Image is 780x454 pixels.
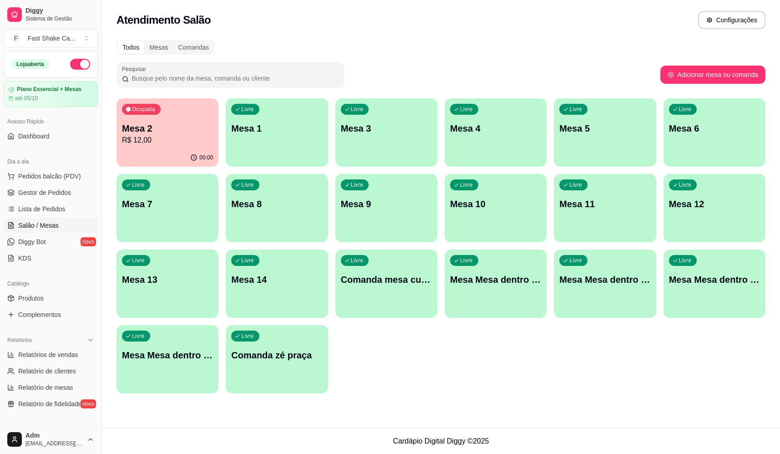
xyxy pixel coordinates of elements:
div: Catálogo [4,276,98,291]
a: Gestor de Pedidos [4,185,98,200]
p: Mesa 12 [669,198,760,210]
span: KDS [18,254,31,263]
button: Adicionar mesa ou comanda [660,66,765,84]
p: Livre [351,106,364,113]
p: Mesa 7 [122,198,213,210]
p: Comanda mesa cupim [341,273,432,286]
a: Lista de Pedidos [4,202,98,216]
span: Sistema de Gestão [25,15,94,22]
p: Livre [241,257,254,264]
p: Livre [460,106,473,113]
a: DiggySistema de Gestão [4,4,98,26]
span: Complementos [18,310,61,319]
button: LivreComanda mesa cupim [335,250,437,318]
button: LivreMesa 10 [445,174,547,242]
button: Adm[EMAIL_ADDRESS][DOMAIN_NAME] [4,428,98,450]
a: Relatório de mesas [4,380,98,395]
div: Gerenciar [4,422,98,437]
button: Select a team [4,29,98,47]
span: F [11,34,20,43]
a: Produtos [4,291,98,306]
input: Pesquisar [129,74,339,83]
footer: Cardápio Digital Diggy © 2025 [102,428,780,454]
label: Pesquisar [122,65,149,73]
a: Relatórios de vendas [4,347,98,362]
p: Mesa 4 [450,122,541,135]
span: Produtos [18,294,44,303]
p: Ocupada [132,106,155,113]
p: Mesa 14 [231,273,322,286]
span: Dashboard [18,132,50,141]
button: Configurações [698,11,765,29]
p: Livre [679,257,692,264]
p: Livre [569,257,582,264]
p: Mesa Mesa dentro vermelha [122,349,213,362]
button: LivreMesa 12 [664,174,765,242]
p: Livre [241,181,254,189]
a: KDS [4,251,98,265]
div: Mesas [144,41,173,54]
span: Relatório de clientes [18,367,76,376]
button: LivreMesa 5 [554,98,656,167]
span: Relatório de fidelidade [18,399,81,408]
span: Lista de Pedidos [18,204,66,214]
button: LivreMesa 9 [335,174,437,242]
p: Mesa Mesa dentro laranja [559,273,650,286]
button: LivreMesa 8 [226,174,328,242]
a: Dashboard [4,129,98,143]
p: Livre [679,106,692,113]
button: OcupadaMesa 2R$ 12,0000:00 [116,98,218,167]
p: Livre [351,257,364,264]
span: Relatórios de vendas [18,350,78,359]
p: Livre [569,181,582,189]
button: Alterar Status [70,59,90,70]
p: Livre [569,106,582,113]
p: Comanda zé praça [231,349,322,362]
p: Mesa 8 [231,198,322,210]
a: Diggy Botnovo [4,235,98,249]
p: Livre [460,257,473,264]
p: Mesa 3 [341,122,432,135]
h2: Atendimento Salão [116,13,211,27]
a: Salão / Mesas [4,218,98,233]
button: LivreMesa 11 [554,174,656,242]
button: LivreMesa 4 [445,98,547,167]
p: Mesa 5 [559,122,650,135]
p: Livre [351,181,364,189]
button: LivreComanda zé praça [226,325,328,393]
a: Relatório de clientes [4,364,98,378]
a: Complementos [4,307,98,322]
span: Diggy Bot [18,237,46,246]
p: Livre [132,332,145,340]
p: Mesa 11 [559,198,650,210]
p: Mesa 6 [669,122,760,135]
button: LivreMesa Mesa dentro verde [664,250,765,318]
button: LivreMesa 14 [226,250,328,318]
p: Mesa Mesa dentro verde [669,273,760,286]
article: até 05/10 [15,95,38,102]
span: Diggy [25,7,94,15]
div: Todos [117,41,144,54]
p: Livre [460,181,473,189]
p: Mesa 1 [231,122,322,135]
button: LivreMesa 1 [226,98,328,167]
p: 00:00 [199,154,213,161]
article: Plano Essencial + Mesas [17,86,81,93]
p: Mesa 9 [341,198,432,210]
span: Adm [25,432,83,440]
p: Livre [132,257,145,264]
button: LivreMesa 7 [116,174,218,242]
div: Fast Shake Ca ... [28,34,75,43]
a: Plano Essencial + Mesasaté 05/10 [4,81,98,107]
div: Acesso Rápido [4,114,98,129]
p: Livre [241,106,254,113]
div: Dia a dia [4,154,98,169]
button: LivreMesa Mesa dentro laranja [554,250,656,318]
p: Livre [679,181,692,189]
span: Pedidos balcão (PDV) [18,172,81,181]
p: Mesa 10 [450,198,541,210]
p: Mesa 2 [122,122,213,135]
span: Relatório de mesas [18,383,73,392]
button: LivreMesa Mesa dentro azul [445,250,547,318]
button: LivreMesa 3 [335,98,437,167]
